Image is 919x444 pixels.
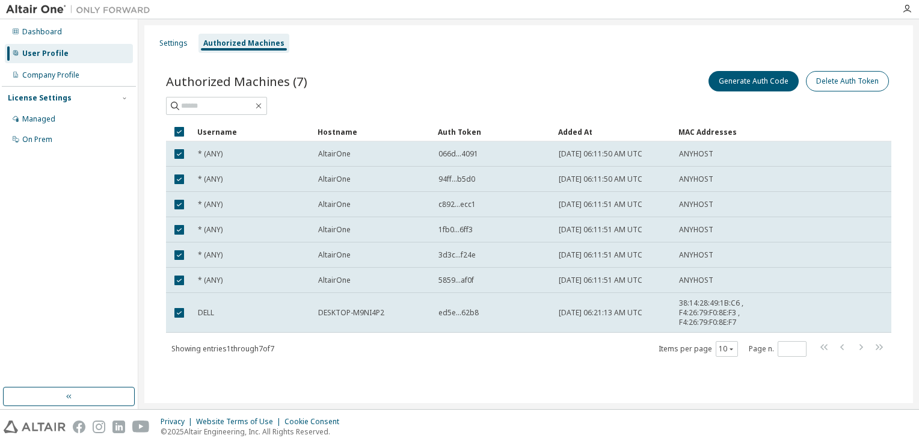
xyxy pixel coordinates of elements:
div: Website Terms of Use [196,417,284,427]
span: AltairOne [318,149,351,159]
img: Altair One [6,4,156,16]
div: Settings [159,39,188,48]
img: youtube.svg [132,421,150,433]
span: ANYHOST [679,276,713,285]
div: On Prem [22,135,52,144]
button: Generate Auth Code [708,71,799,91]
span: ANYHOST [679,200,713,209]
span: [DATE] 06:11:50 AM UTC [559,174,642,184]
span: [DATE] 06:11:51 AM UTC [559,250,642,260]
span: AltairOne [318,250,351,260]
span: ed5e...62b8 [438,308,479,318]
span: ANYHOST [679,225,713,235]
div: License Settings [8,93,72,103]
span: AltairOne [318,174,351,184]
span: Items per page [659,341,738,357]
span: [DATE] 06:11:51 AM UTC [559,276,642,285]
div: User Profile [22,49,69,58]
span: * (ANY) [198,200,223,209]
span: 38:14:28:49:1B:C6 , F4:26:79:F0:8E:F3 , F4:26:79:F0:8E:F7 [679,298,764,327]
span: Showing entries 1 through 7 of 7 [171,344,274,354]
button: 10 [719,344,735,354]
span: Page n. [749,341,807,357]
img: instagram.svg [93,421,105,433]
span: c892...ecc1 [438,200,476,209]
span: * (ANY) [198,225,223,235]
div: Added At [558,122,669,141]
div: Hostname [318,122,428,141]
span: [DATE] 06:11:51 AM UTC [559,200,642,209]
div: Authorized Machines [203,39,284,48]
span: * (ANY) [198,250,223,260]
span: ANYHOST [679,250,713,260]
span: 94ff...b5d0 [438,174,475,184]
div: Dashboard [22,27,62,37]
div: MAC Addresses [678,122,765,141]
p: © 2025 Altair Engineering, Inc. All Rights Reserved. [161,427,346,437]
span: * (ANY) [198,174,223,184]
span: AltairOne [318,276,351,285]
span: * (ANY) [198,276,223,285]
img: altair_logo.svg [4,421,66,433]
span: [DATE] 06:11:51 AM UTC [559,225,642,235]
div: Managed [22,114,55,124]
div: Auth Token [438,122,549,141]
span: AltairOne [318,225,351,235]
div: Privacy [161,417,196,427]
span: [DATE] 06:21:13 AM UTC [559,308,642,318]
span: [DATE] 06:11:50 AM UTC [559,149,642,159]
span: Authorized Machines (7) [166,73,307,90]
span: 5859...af0f [438,276,474,285]
span: AltairOne [318,200,351,209]
span: DESKTOP-M9NI4P2 [318,308,384,318]
button: Delete Auth Token [806,71,889,91]
div: Company Profile [22,70,79,80]
span: 3d3c...f24e [438,250,476,260]
img: linkedin.svg [112,421,125,433]
span: 1fb0...6ff3 [438,225,473,235]
div: Cookie Consent [284,417,346,427]
div: Username [197,122,308,141]
span: ANYHOST [679,149,713,159]
span: 066d...4091 [438,149,478,159]
img: facebook.svg [73,421,85,433]
span: ANYHOST [679,174,713,184]
span: * (ANY) [198,149,223,159]
span: DELL [198,308,214,318]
